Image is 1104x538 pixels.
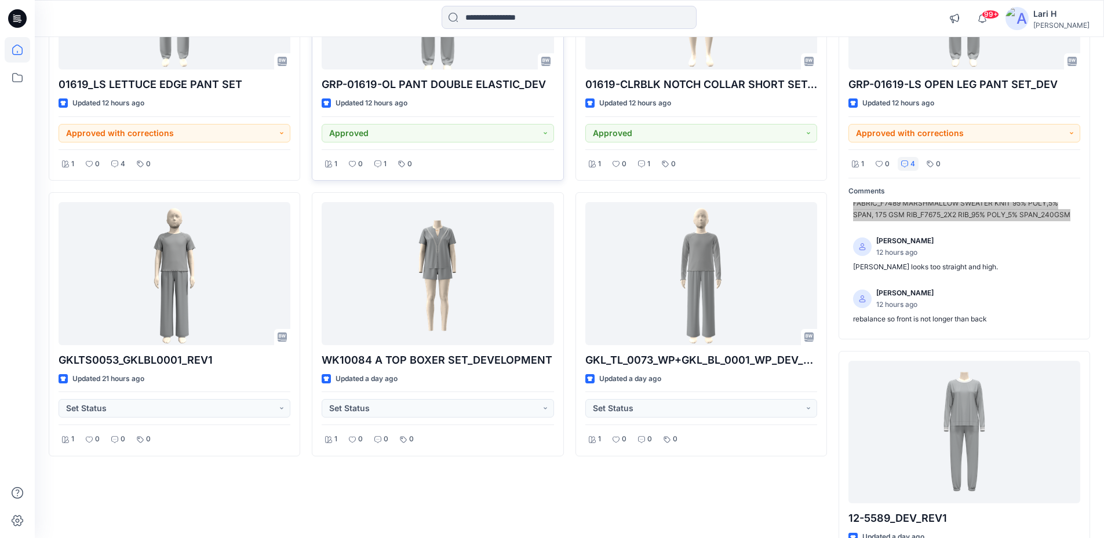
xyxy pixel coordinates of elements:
p: 0 [358,433,363,445]
p: Updated 12 hours ago [862,97,934,109]
p: GRP-01619-LS OPEN LEG PANT SET_DEV [848,76,1080,93]
p: 1 [647,158,650,170]
p: 1 [861,158,864,170]
p: GRP-01619-OL PANT DOUBLE ELASTIC_DEV [322,76,553,93]
span: 99+ [982,10,999,19]
p: 0 [647,433,652,445]
a: 12-5589_DEV_REV1 [848,361,1080,504]
p: 0 [384,433,388,445]
p: 0 [885,158,890,170]
p: 12 hours ago [876,299,934,311]
p: [PERSON_NAME] [876,287,934,299]
p: 12-5589_DEV_REV1 [848,510,1080,526]
p: Updated 12 hours ago [336,97,407,109]
img: avatar [1005,7,1029,30]
p: Updated 21 hours ago [72,373,144,385]
p: [PERSON_NAME] [876,235,934,247]
p: Comments [848,185,1080,197]
p: 0 [622,433,626,445]
p: 1 [598,433,601,445]
p: 0 [671,158,676,170]
p: 0 [409,433,414,445]
p: 12 hours ago [876,247,934,259]
p: 4 [910,158,915,170]
svg: avatar [859,295,866,302]
p: FABRIC_F7489 MARSHMALLOW SWEATER KNIT 95% POLY,5% SPAN, 175 GSM RIB_F7675_2X2 RIB_95% POLY_5% SPA... [853,197,1076,221]
p: Updated 12 hours ago [599,97,671,109]
a: WK10084 A TOP BOXER SET_DEVELOPMENT [322,202,553,345]
p: 0 [622,158,626,170]
a: GKL_TL_0073_WP+GKL_BL_0001_WP_DEV_REV2 [585,202,817,345]
a: GKLTS0053_GKLBL0001_REV1 [59,202,290,345]
svg: avatar [859,243,866,250]
p: 0 [121,433,125,445]
p: 01619-CLRBLK NOTCH COLLAR SHORT SET_DEVELOPMENT [585,76,817,93]
p: Updated a day ago [336,373,398,385]
p: Updated a day ago [599,373,661,385]
p: 1 [71,433,74,445]
p: 1 [334,158,337,170]
div: Lari H [1033,7,1090,21]
p: 0 [407,158,412,170]
p: 1 [384,158,387,170]
p: GKLTS0053_GKLBL0001_REV1 [59,352,290,368]
p: 0 [673,433,677,445]
p: 0 [95,433,100,445]
p: 1 [71,158,74,170]
p: 0 [146,158,151,170]
a: [PERSON_NAME]12 hours ago[PERSON_NAME] looks too straight and high. [848,230,1080,278]
p: Updated 12 hours ago [72,97,144,109]
p: 0 [358,158,363,170]
p: 1 [334,433,337,445]
p: 4 [121,158,125,170]
p: GKL_TL_0073_WP+GKL_BL_0001_WP_DEV_REV2 [585,352,817,368]
p: WK10084 A TOP BOXER SET_DEVELOPMENT [322,352,553,368]
a: [PERSON_NAME]12 hours agorebalance so front is not longer than back [848,283,1080,330]
p: 1 [598,158,601,170]
div: [PERSON_NAME] [1033,21,1090,30]
p: 0 [95,158,100,170]
p: [PERSON_NAME] looks too straight and high. [853,261,1076,273]
p: 0 [146,433,151,445]
p: 0 [936,158,941,170]
p: rebalance so front is not longer than back [853,313,1076,325]
p: 01619_LS LETTUCE EDGE PANT SET [59,76,290,93]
